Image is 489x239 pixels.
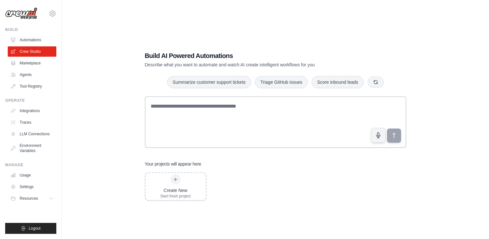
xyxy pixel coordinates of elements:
[5,7,37,20] img: Logo
[167,76,251,88] button: Summarize customer support tickets
[8,193,56,204] button: Resources
[368,77,384,88] button: Get new suggestions
[8,58,56,68] a: Marketplace
[8,35,56,45] a: Automations
[8,117,56,128] a: Traces
[8,182,56,192] a: Settings
[5,27,56,32] div: Build
[8,140,56,156] a: Environment Variables
[8,81,56,91] a: Tool Registry
[20,196,38,201] span: Resources
[255,76,308,88] button: Triage GitHub issues
[8,70,56,80] a: Agents
[5,162,56,167] div: Manage
[5,98,56,103] div: Operate
[145,62,361,68] p: Describe what you want to automate and watch AI create intelligent workflows for you
[145,161,202,167] h3: Your projects will appear here
[8,170,56,180] a: Usage
[160,194,191,199] div: Start fresh project
[5,223,56,234] button: Logout
[312,76,364,88] button: Score inbound leads
[371,128,386,143] button: Click to speak your automation idea
[29,226,41,231] span: Logout
[8,46,56,57] a: Crew Studio
[8,106,56,116] a: Integrations
[8,129,56,139] a: LLM Connections
[160,187,191,194] div: Create New
[145,51,361,60] h1: Build AI Powered Automations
